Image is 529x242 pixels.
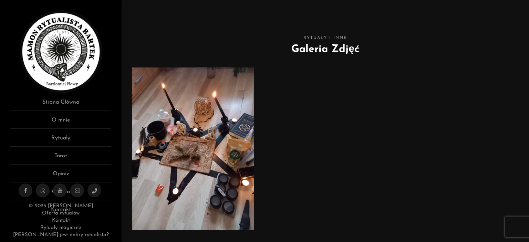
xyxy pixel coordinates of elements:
a: Kontakt [52,218,70,223]
a: Opinie [10,170,111,182]
a: Strona Główna [10,98,111,111]
a: O mnie [10,116,111,129]
a: Rytuały [10,134,111,147]
h2: Galeria Zdjęć [132,42,519,57]
a: [PERSON_NAME] jest dobry rytualista? [13,232,109,238]
span: Rytuały i inne [132,34,519,42]
img: Rytualista Bartek [20,10,102,93]
a: Tarot [10,152,111,165]
a: Rytuały magiczne [40,225,81,230]
a: Oferta rytuałów [42,211,79,216]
